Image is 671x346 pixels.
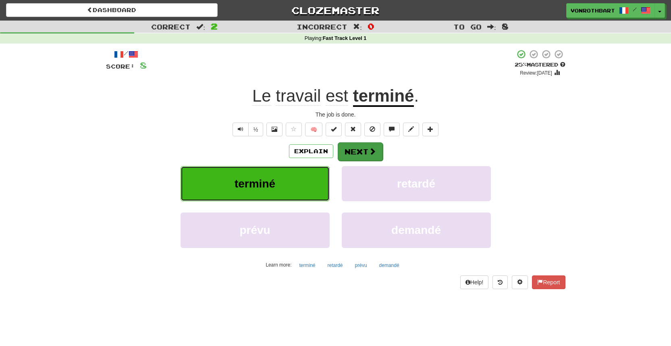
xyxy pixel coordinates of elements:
button: Next [338,142,383,161]
span: : [487,23,496,30]
button: Discuss sentence (alt+u) [384,123,400,136]
button: Explain [289,144,333,158]
button: Set this sentence to 100% Mastered (alt+m) [326,123,342,136]
div: / [106,49,147,59]
button: Favorite sentence (alt+f) [286,123,302,136]
button: demandé [342,213,491,248]
span: 4 [330,51,345,71]
button: retardé [342,166,491,201]
button: terminé [181,166,330,201]
span: Le [252,86,271,106]
small: Review: [DATE] [520,70,552,76]
span: To go [453,23,482,31]
button: Help! [460,275,489,289]
span: 8 [502,21,509,31]
span: travail [276,86,321,106]
strong: Fast Track Level 1 [323,35,367,41]
button: Report [532,275,565,289]
span: : [196,23,205,30]
button: retardé [323,259,347,271]
a: Clozemaster [230,3,441,17]
button: demandé [375,259,404,271]
span: 0 [368,21,374,31]
button: Add to collection (alt+a) [422,123,438,136]
a: VonRothbart / [566,3,655,18]
div: Text-to-speech controls [231,123,264,136]
button: ½ [248,123,264,136]
button: Edit sentence (alt+d) [403,123,419,136]
a: Dashboard [6,3,218,17]
button: prévu [181,213,330,248]
span: 25 % [515,61,527,68]
span: demandé [391,224,441,236]
span: Correct [151,23,191,31]
button: Round history (alt+y) [492,275,508,289]
span: est [326,86,348,106]
span: Incorrect [297,23,347,31]
span: / [633,6,637,12]
div: Mastered [515,61,565,69]
u: terminé [353,86,414,107]
button: Play sentence audio (ctl+space) [233,123,249,136]
div: The job is done. [106,110,565,119]
span: retardé [397,177,435,190]
span: prévu [239,224,270,236]
span: : [353,23,362,30]
button: prévu [351,259,372,271]
span: VonRothbart [571,7,615,14]
button: Show image (alt+x) [266,123,283,136]
small: Learn more: [266,262,291,268]
button: terminé [295,259,320,271]
span: Score: [106,63,135,70]
button: Reset to 0% Mastered (alt+r) [345,123,361,136]
span: 8 [140,60,147,70]
button: Ignore sentence (alt+i) [364,123,380,136]
button: 🧠 [305,123,322,136]
span: 2 [211,21,218,31]
span: . [414,86,419,105]
span: + [316,49,330,73]
span: terminé [235,177,275,190]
